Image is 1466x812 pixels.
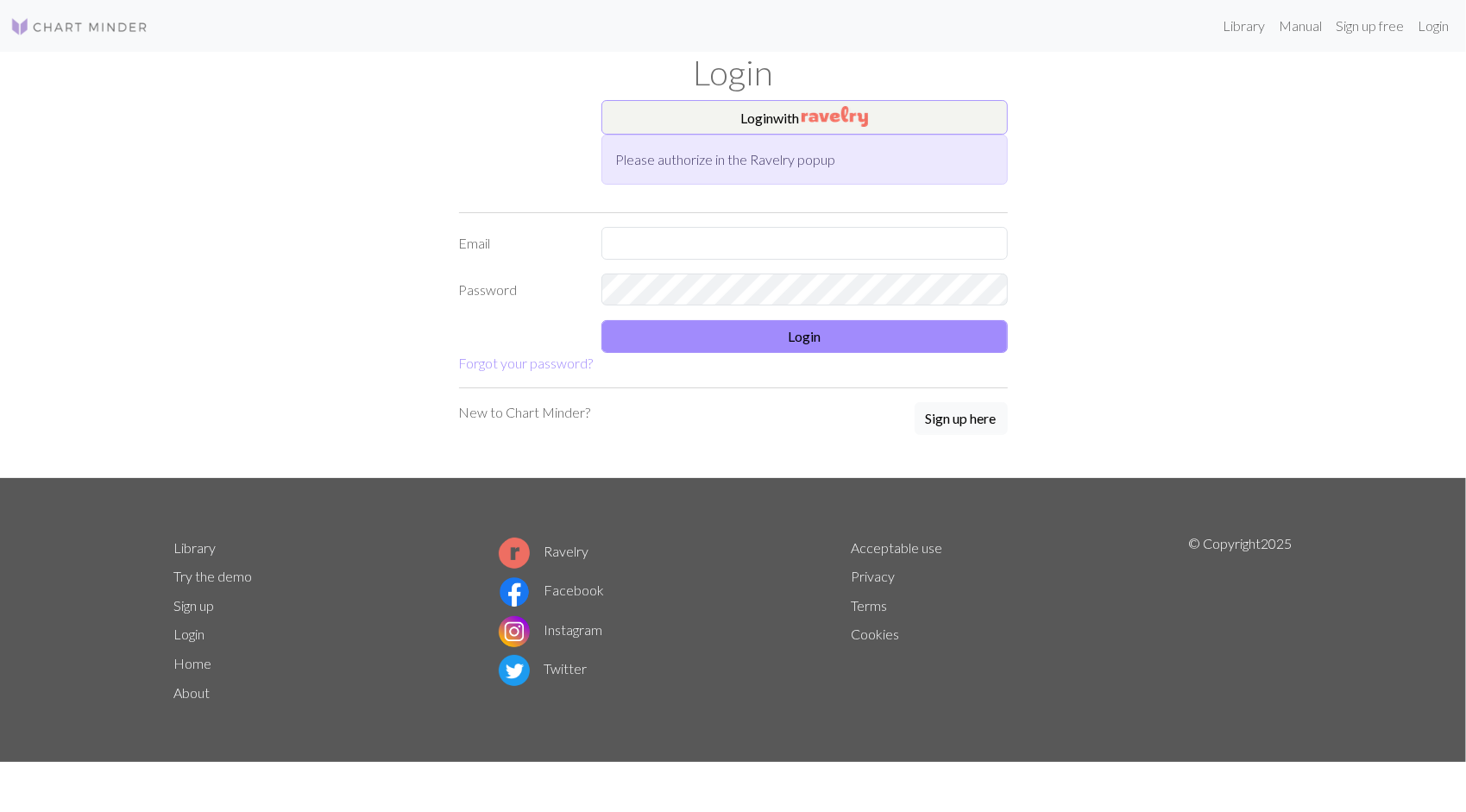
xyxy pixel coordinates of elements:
a: Ravelry [499,543,588,559]
button: Sign up here [915,402,1008,435]
a: Home [174,655,212,671]
img: Twitter logo [499,655,530,686]
div: Please authorize in the Ravelry popup [601,135,1008,185]
a: Cookies [851,626,899,642]
a: Facebook [499,582,604,598]
label: Password [449,274,591,306]
h1: Login [164,52,1303,93]
a: Library [1216,9,1272,43]
a: Terms [851,597,887,614]
a: Forgot your password? [459,355,594,371]
a: Login [1411,9,1456,43]
a: Instagram [499,621,602,638]
a: Sign up free [1329,9,1411,43]
img: Ravelry logo [499,538,530,569]
p: New to Chart Minder? [459,402,591,423]
a: About [174,684,211,701]
img: Ravelry [802,106,868,127]
a: Library [174,539,217,556]
a: Privacy [851,568,895,584]
button: Loginwith [601,100,1008,135]
a: Twitter [499,660,587,677]
img: Logo [10,16,148,37]
a: Sign up [174,597,215,614]
a: Try the demo [174,568,253,584]
img: Instagram logo [499,616,530,647]
button: Login [601,320,1008,353]
p: © Copyright 2025 [1188,533,1292,708]
a: Sign up here [915,402,1008,437]
img: Facebook logo [499,576,530,607]
label: Email [449,227,591,260]
a: Login [174,626,205,642]
a: Acceptable use [851,539,942,556]
a: Manual [1272,9,1329,43]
